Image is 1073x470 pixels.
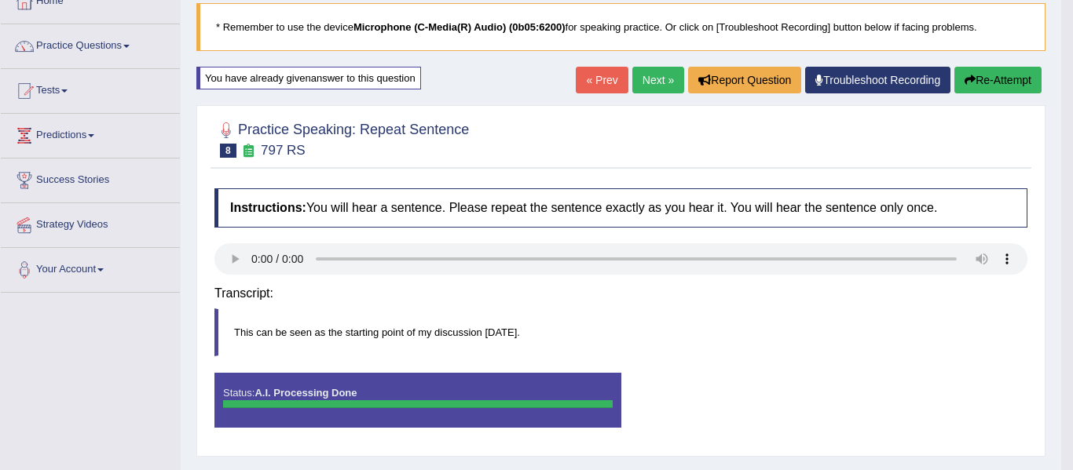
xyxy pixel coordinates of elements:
[214,308,1027,356] blockquote: This can be seen as the starting point of my discussion [DATE].
[214,188,1027,228] h4: You will hear a sentence. Please repeat the sentence exactly as you hear it. You will hear the se...
[1,114,180,153] a: Predictions
[240,144,257,158] small: Exam occurring question
[261,143,306,158] small: 797 RS
[230,201,306,214] b: Instructions:
[220,144,236,158] span: 8
[1,24,180,64] a: Practice Questions
[214,118,469,158] h2: Practice Speaking: Repeat Sentence
[1,248,180,287] a: Your Account
[1,203,180,242] a: Strategy Videos
[688,67,801,93] button: Report Question
[1,69,180,108] a: Tests
[196,67,421,89] div: You have already given answer to this question
[196,3,1046,51] blockquote: * Remember to use the device for speaking practice. Or click on [Troubleshoot Recording] button b...
[632,67,684,93] a: Next »
[353,21,566,33] b: Microphone (C-Media(R) Audio) (0b05:6200)
[576,67,628,93] a: « Prev
[954,67,1042,93] button: Re-Attempt
[805,67,950,93] a: Troubleshoot Recording
[214,373,621,428] div: Status:
[255,387,357,399] strong: A.I. Processing Done
[214,286,1027,301] h4: Transcript:
[1,158,180,198] a: Success Stories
